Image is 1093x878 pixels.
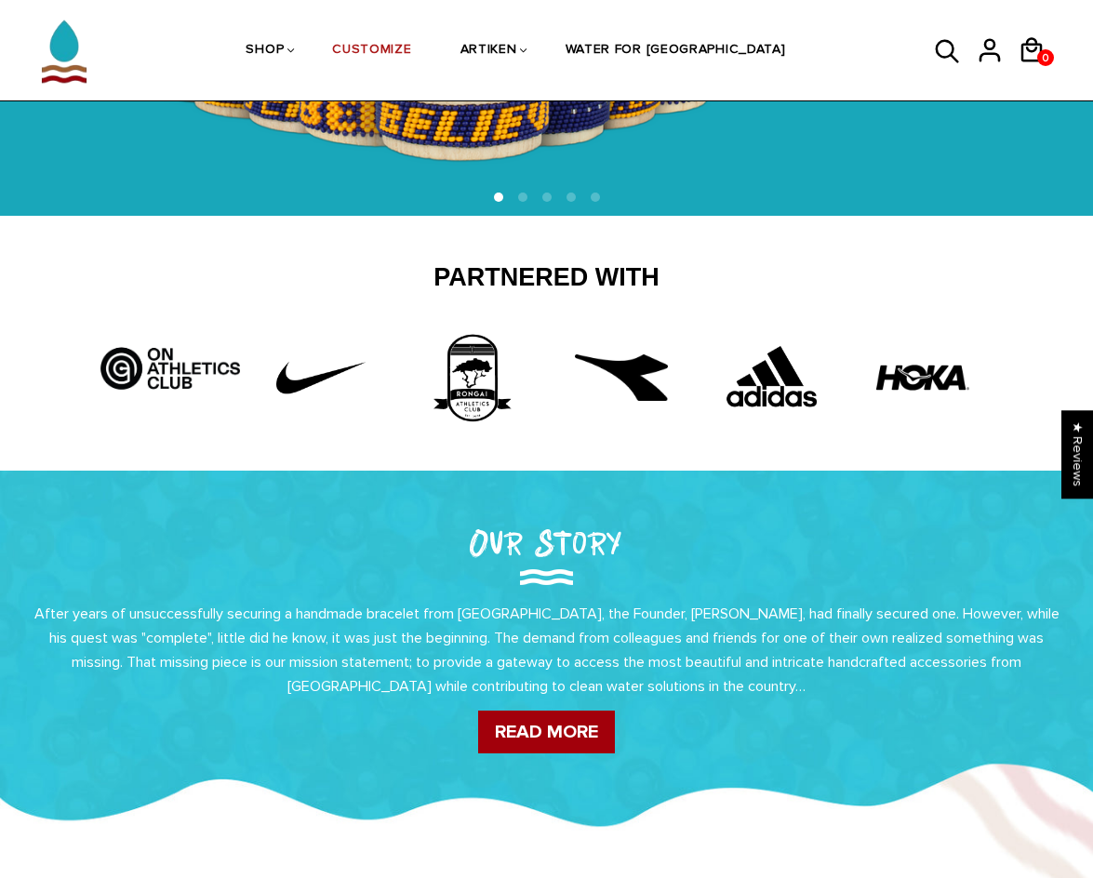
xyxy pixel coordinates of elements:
a: CUSTOMIZE [332,2,411,100]
img: Artboard_5_bcd5fb9d-526a-4748-82a7-e4a7ed1c43f8.jpg [95,331,246,393]
p: After years of unsuccessfully securing a handmade bracelet from [GEOGRAPHIC_DATA], the Founder, [... [28,602,1065,698]
a: SHOP [246,2,284,100]
img: Untitled-1_42f22808-10d6-43b8-a0fd-fffce8cf9462.png [251,331,391,424]
img: free-diadora-logo-icon-download-in-svg-png-gif-file-formats--brand-fashion-pack-logos-icons-28542... [575,331,668,424]
div: Click to open Judge.me floating reviews tab [1061,410,1093,499]
a: READ MORE [478,711,615,753]
img: Adidas.png [702,331,842,424]
img: 3rd_partner.png [402,331,541,424]
a: ARTIKEN [460,2,517,100]
img: Our Story [520,569,573,585]
a: 0 [1037,49,1054,66]
h2: Our Story [156,517,938,566]
img: HOKA-logo.webp [876,331,969,424]
span: 0 [1037,47,1054,70]
a: WATER FOR [GEOGRAPHIC_DATA] [566,2,786,100]
h2: Partnered With [110,262,984,294]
